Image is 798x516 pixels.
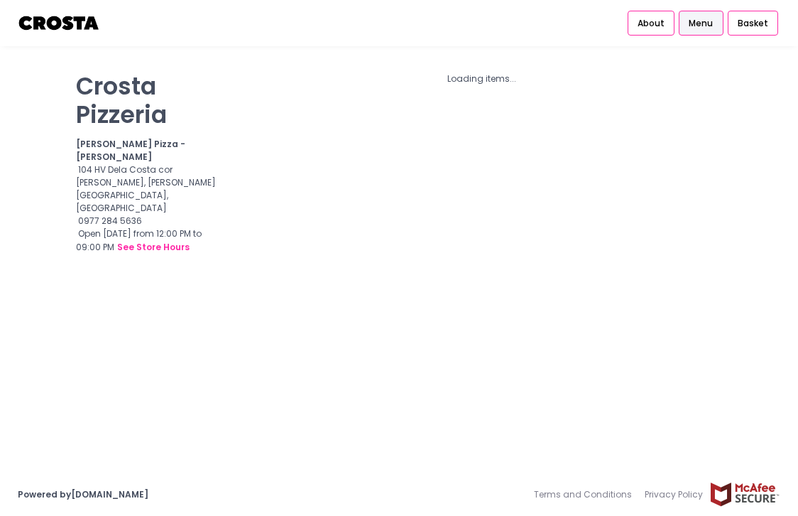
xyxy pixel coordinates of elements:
img: logo [18,11,101,36]
span: Basket [738,17,768,30]
img: mcafee-secure [709,482,780,507]
a: Menu [679,11,723,36]
div: 0977 284 5636 [76,215,224,227]
a: Terms and Conditions [534,482,638,507]
a: Privacy Policy [638,482,709,507]
span: About [638,17,665,30]
div: 104 HV Dela Costa cor [PERSON_NAME], [PERSON_NAME][GEOGRAPHIC_DATA], [GEOGRAPHIC_DATA] [76,163,224,215]
span: Menu [689,17,713,30]
button: see store hours [116,240,190,254]
div: Loading items... [242,72,722,85]
b: [PERSON_NAME] Pizza - [PERSON_NAME] [76,138,185,163]
a: About [628,11,674,36]
a: Powered by[DOMAIN_NAME] [18,488,148,500]
div: Open [DATE] from 12:00 PM to 09:00 PM [76,227,224,254]
p: Crosta Pizzeria [76,72,224,129]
